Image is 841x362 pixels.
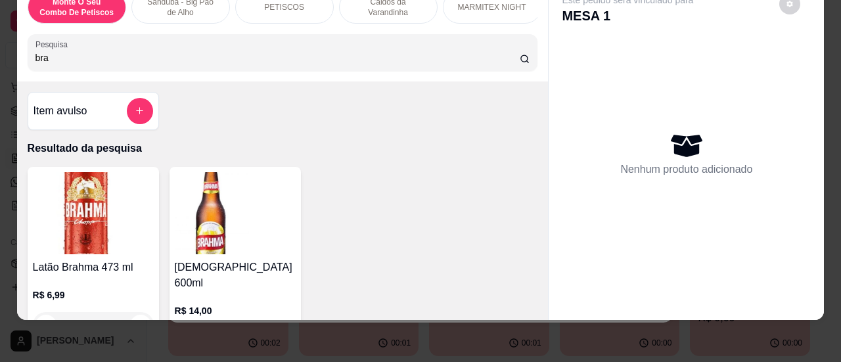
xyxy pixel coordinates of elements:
[264,2,304,12] p: PETISCOS
[175,260,296,291] h4: [DEMOGRAPHIC_DATA] 600ml
[130,315,151,336] button: increase-product-quantity
[33,260,154,275] h4: Latão Brahma 473 ml
[33,288,154,302] p: R$ 6,99
[562,7,693,25] p: MESA 1
[35,51,520,64] input: Pesquisa
[28,141,538,156] p: Resultado da pesquisa
[620,162,752,177] p: Nenhum produto adicionado
[175,304,296,317] p: R$ 14,00
[33,172,154,254] img: product-image
[127,98,153,124] button: add-separate-item
[35,39,72,50] label: Pesquisa
[35,315,57,336] button: decrease-product-quantity
[458,2,526,12] p: MARMITEX NIGHT
[175,172,296,254] img: product-image
[34,103,87,119] h4: Item avulso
